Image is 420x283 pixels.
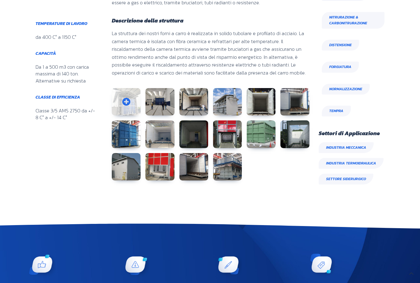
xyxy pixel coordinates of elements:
[36,22,96,26] h6: Temperature di lavoro
[329,42,352,48] span: Distensione
[322,62,359,72] a: Forgiatura
[319,174,373,184] span: Settore Siderurgico
[36,63,96,84] div: Da 1 a 500 m3 con carica massima di 140 ton. Alternative su richiesta
[322,40,359,51] a: Distensione
[322,106,351,116] a: Tempra
[36,34,76,40] div: da 400 C° a 1150 C°
[36,107,96,121] p: Classe 3/5 AMS 2750 da +/- 8 C° a +/- 14 C°
[329,14,377,26] span: Nitrurazione & Carbonitrurazione
[329,86,362,92] span: Normalizzazione
[322,12,384,29] a: Nitrurazione & Carbonitrurazione
[329,108,343,114] span: Tempra
[329,64,351,70] span: Forgiatura
[319,142,374,153] span: Industria Meccanica
[112,30,309,77] p: La struttura dei nostri forni a carro è realizzata in solido tubolare e profilato di acciaio. La ...
[36,51,96,56] h6: Capacità
[319,158,384,169] span: Industria Termoidraulica
[36,95,96,99] h6: Classe di efficienza
[322,84,370,95] a: Normalizzazione
[112,18,309,23] h5: Descrizione della struttura
[319,131,388,136] h5: Settori di Applicazione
